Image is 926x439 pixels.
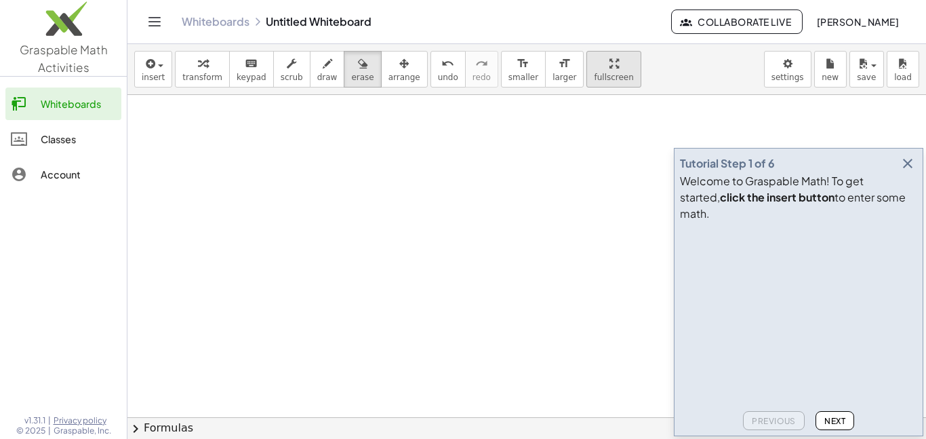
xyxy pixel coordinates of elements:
[822,73,839,82] span: new
[441,56,454,72] i: undo
[142,73,165,82] span: insert
[824,416,845,426] span: Next
[229,51,274,88] button: keyboardkeypad
[887,51,919,88] button: load
[127,417,926,439] button: chevron_rightFormulas
[41,131,116,147] div: Classes
[48,425,51,436] span: |
[816,411,854,430] button: Next
[54,425,111,436] span: Graspable, Inc.
[805,9,910,34] button: [PERSON_NAME]
[310,51,345,88] button: draw
[764,51,811,88] button: settings
[54,415,111,426] a: Privacy policy
[5,88,121,120] a: Whiteboards
[545,51,584,88] button: format_sizelarger
[680,173,917,222] div: Welcome to Graspable Math! To get started, to enter some math.
[16,425,45,436] span: © 2025
[281,73,303,82] span: scrub
[5,123,121,155] a: Classes
[430,51,466,88] button: undoundo
[517,56,529,72] i: format_size
[552,73,576,82] span: larger
[127,421,144,437] span: chevron_right
[5,158,121,191] a: Account
[48,415,51,426] span: |
[508,73,538,82] span: smaller
[475,56,488,72] i: redo
[857,73,876,82] span: save
[683,16,791,28] span: Collaborate Live
[501,51,546,88] button: format_sizesmaller
[20,42,108,75] span: Graspable Math Activities
[175,51,230,88] button: transform
[245,56,258,72] i: keyboard
[680,155,775,172] div: Tutorial Step 1 of 6
[465,51,498,88] button: redoredo
[144,11,165,33] button: Toggle navigation
[771,73,804,82] span: settings
[344,51,381,88] button: erase
[317,73,338,82] span: draw
[558,56,571,72] i: format_size
[273,51,310,88] button: scrub
[182,15,249,28] a: Whiteboards
[381,51,428,88] button: arrange
[41,166,116,183] div: Account
[24,415,45,426] span: v1.31.1
[586,51,641,88] button: fullscreen
[720,190,834,204] b: click the insert button
[351,73,374,82] span: erase
[814,51,847,88] button: new
[594,73,633,82] span: fullscreen
[849,51,884,88] button: save
[894,73,912,82] span: load
[388,73,420,82] span: arrange
[438,73,458,82] span: undo
[182,73,222,82] span: transform
[41,96,116,112] div: Whiteboards
[671,9,803,34] button: Collaborate Live
[816,16,899,28] span: [PERSON_NAME]
[134,51,172,88] button: insert
[237,73,266,82] span: keypad
[472,73,491,82] span: redo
